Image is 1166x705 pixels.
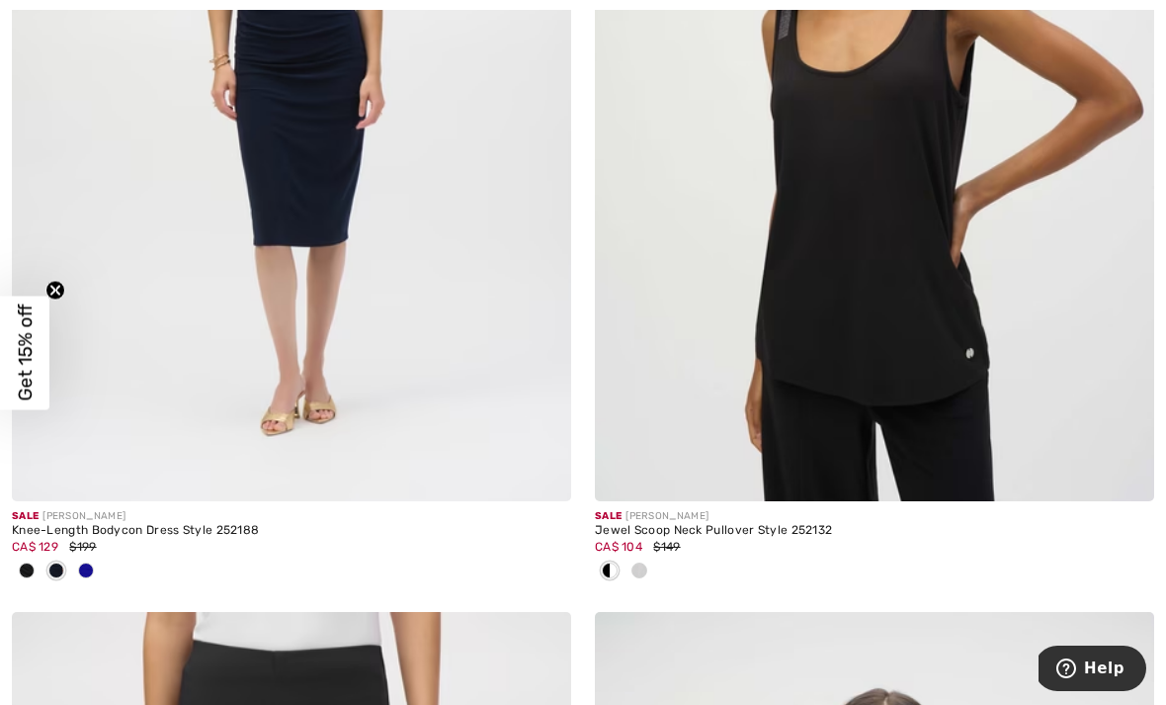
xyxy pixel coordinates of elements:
iframe: Opens a widget where you can find more information [1039,646,1146,695]
span: Sale [12,510,39,522]
div: Vanilla 30 [625,556,654,588]
span: $199 [69,540,96,554]
button: Close teaser [45,280,65,300]
span: Get 15% off [14,305,37,401]
div: [PERSON_NAME] [12,509,571,524]
div: Jewel Scoop Neck Pullover Style 252132 [595,524,1154,538]
span: $149 [653,540,680,554]
span: Sale [595,510,622,522]
div: Midnight Blue [42,556,71,588]
div: [PERSON_NAME] [595,509,1154,524]
div: Royal Sapphire 163 [71,556,101,588]
div: Black [12,556,42,588]
span: CA$ 104 [595,540,642,554]
span: CA$ 129 [12,540,58,554]
div: Black [595,556,625,588]
div: Knee-Length Bodycon Dress Style 252188 [12,524,571,538]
